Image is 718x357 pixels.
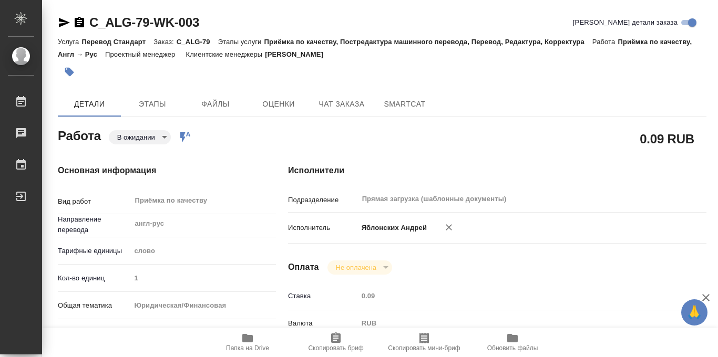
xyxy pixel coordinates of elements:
[190,98,241,111] span: Файлы
[468,328,557,357] button: Обновить файлы
[58,38,81,46] p: Услуга
[130,297,276,314] div: Юридическая/Финансовая
[333,263,379,272] button: Не оплачена
[288,164,706,177] h4: Исполнители
[388,344,460,352] span: Скопировать мини-бриф
[58,214,130,235] p: Направление перевода
[218,38,264,46] p: Этапы услуги
[186,50,265,58] p: Клиентские менеджеры
[288,318,358,329] p: Валюта
[89,15,199,29] a: C_ALG-79-WK-003
[130,242,276,260] div: слово
[358,223,427,233] p: Яблонских Андрей
[681,299,707,325] button: 🙏
[308,344,363,352] span: Скопировать бриф
[265,50,331,58] p: [PERSON_NAME]
[292,328,380,357] button: Скопировать бриф
[109,130,171,144] div: В ожидании
[177,38,218,46] p: C_ALG-79
[573,17,678,28] span: [PERSON_NAME] детали заказа
[73,16,86,29] button: Скопировать ссылку
[64,98,115,111] span: Детали
[203,328,292,357] button: Папка на Drive
[358,288,672,303] input: Пустое поле
[58,164,246,177] h4: Основная информация
[58,273,130,283] p: Кол-во единиц
[226,344,269,352] span: Папка на Drive
[58,125,101,144] h2: Работа
[288,261,319,274] h4: Оплата
[264,38,592,46] p: Приёмка по качеству, Постредактура машинного перевода, Перевод, Редактура, Корректура
[437,216,460,239] button: Удалить исполнителя
[288,195,358,205] p: Подразделение
[58,246,130,256] p: Тарифные единицы
[58,196,130,207] p: Вид работ
[316,98,367,111] span: Чат заказа
[685,301,703,323] span: 🙏
[358,314,672,332] div: RUB
[379,98,430,111] span: SmartCat
[130,324,276,342] div: Стандартные юридические документы, договоры, уставы
[130,270,276,286] input: Пустое поле
[380,328,468,357] button: Скопировать мини-бриф
[58,300,130,311] p: Общая тематика
[327,260,392,275] div: В ожидании
[592,38,618,46] p: Работа
[114,133,158,142] button: В ожидании
[253,98,304,111] span: Оценки
[81,38,153,46] p: Перевод Стандарт
[105,50,178,58] p: Проектный менеджер
[153,38,176,46] p: Заказ:
[58,16,70,29] button: Скопировать ссылку для ЯМессенджера
[487,344,538,352] span: Обновить файлы
[288,291,358,301] p: Ставка
[58,60,81,83] button: Добавить тэг
[640,130,694,148] h2: 0.09 RUB
[288,223,358,233] p: Исполнитель
[127,98,178,111] span: Этапы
